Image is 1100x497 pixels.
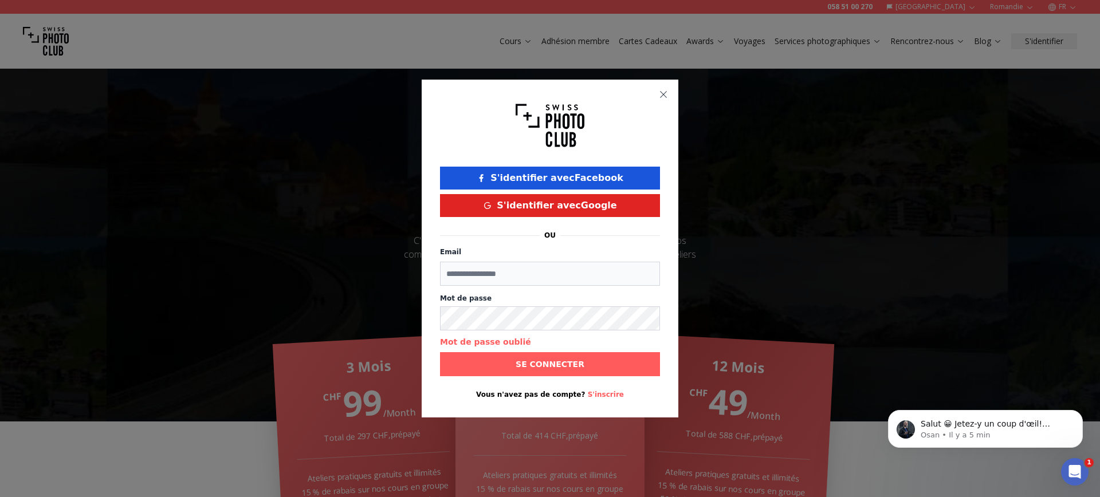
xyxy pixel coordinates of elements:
span: 1 [1085,458,1094,467]
button: S'identifier avecFacebook [440,167,660,190]
iframe: Intercom notifications message [871,386,1100,466]
button: S'inscrire [588,390,624,399]
iframe: Intercom live chat [1061,458,1089,486]
button: Mot de passe oublié [440,336,531,348]
b: Se connecter [516,358,584,370]
label: Mot de passe [440,294,660,303]
label: Email [440,248,461,256]
img: Swiss photo club [516,98,584,153]
p: Vous n'avez pas de compte? [440,390,660,399]
button: S'identifier avecGoogle [440,194,660,217]
button: Se connecter [440,352,660,376]
p: ou [544,231,556,240]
